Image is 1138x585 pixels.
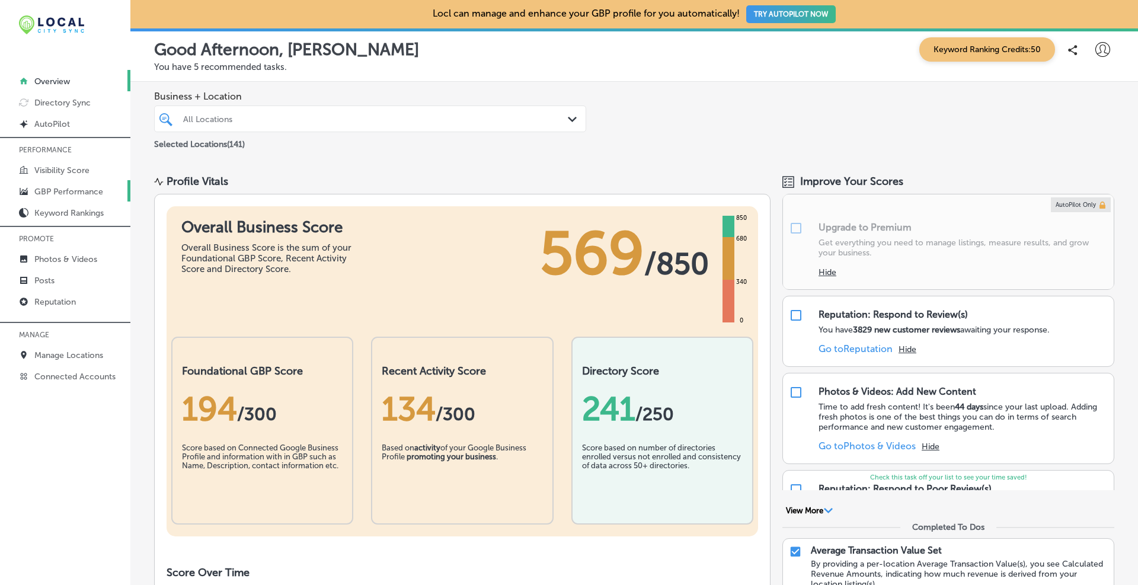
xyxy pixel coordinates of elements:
button: Hide [819,267,836,277]
h2: Directory Score [582,365,743,378]
div: 134 [382,389,542,429]
span: / 850 [644,246,709,282]
div: Score based on number of directories enrolled versus not enrolled and consistency of data across ... [582,443,743,503]
p: Visibility Score [34,165,89,175]
button: Hide [899,344,916,354]
a: Go toReputation [819,343,893,354]
h2: Foundational GBP Score [182,365,343,378]
span: / 300 [237,404,277,425]
span: /250 [635,404,674,425]
span: Business + Location [154,91,586,102]
div: All Locations [183,114,569,124]
span: Keyword Ranking Credits: 50 [919,37,1055,62]
div: 340 [734,277,749,287]
p: Posts [34,276,55,286]
p: You have 5 recommended tasks. [154,62,1114,72]
strong: 44 days [955,402,983,412]
p: Average Transaction Value Set [811,545,942,556]
p: Selected Locations ( 141 ) [154,135,245,149]
p: GBP Performance [34,187,103,197]
span: /300 [436,404,475,425]
p: Check this task off your list to see your time saved! [783,474,1114,481]
div: Reputation: Respond to Poor Review(s) [819,483,992,494]
img: 12321ecb-abad-46dd-be7f-2600e8d3409flocal-city-sync-logo-rectangle.png [19,15,84,34]
div: 0 [737,316,746,325]
p: AutoPilot [34,119,70,129]
div: 680 [734,234,749,244]
div: Photos & Videos: Add New Content [819,386,976,397]
div: Completed To Dos [912,522,984,532]
p: Keyword Rankings [34,208,104,218]
div: Reputation: Respond to Review(s) [819,309,968,320]
div: Overall Business Score is the sum of your Foundational GBP Score, Recent Activity Score and Direc... [181,242,359,274]
div: Profile Vitals [167,175,228,188]
p: Manage Locations [34,350,103,360]
button: View More [782,506,836,516]
b: activity [414,443,440,452]
h2: Recent Activity Score [382,365,542,378]
p: Directory Sync [34,98,91,108]
div: 241 [582,389,743,429]
div: Based on of your Google Business Profile . [382,443,542,503]
span: 569 [540,218,644,289]
button: Hide [922,442,939,452]
p: Good Afternoon, [PERSON_NAME] [154,40,419,59]
h2: Score Over Time [167,566,758,579]
p: Photos & Videos [34,254,97,264]
div: Score based on Connected Google Business Profile and information with in GBP such as Name, Descri... [182,443,343,503]
p: Time to add fresh content! It's been since your last upload. Adding fresh photos is one of the be... [819,402,1108,432]
a: Go toPhotos & Videos [819,440,916,452]
div: 194 [182,389,343,429]
p: Overview [34,76,70,87]
span: Improve Your Scores [800,175,903,188]
p: Connected Accounts [34,372,116,382]
strong: 3829 new customer reviews [853,325,960,335]
b: promoting your business [407,452,496,461]
div: 850 [734,213,749,223]
h1: Overall Business Score [181,218,359,236]
button: TRY AUTOPILOT NOW [746,5,836,23]
p: Reputation [34,297,76,307]
p: You have awaiting your response. [819,325,1050,335]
